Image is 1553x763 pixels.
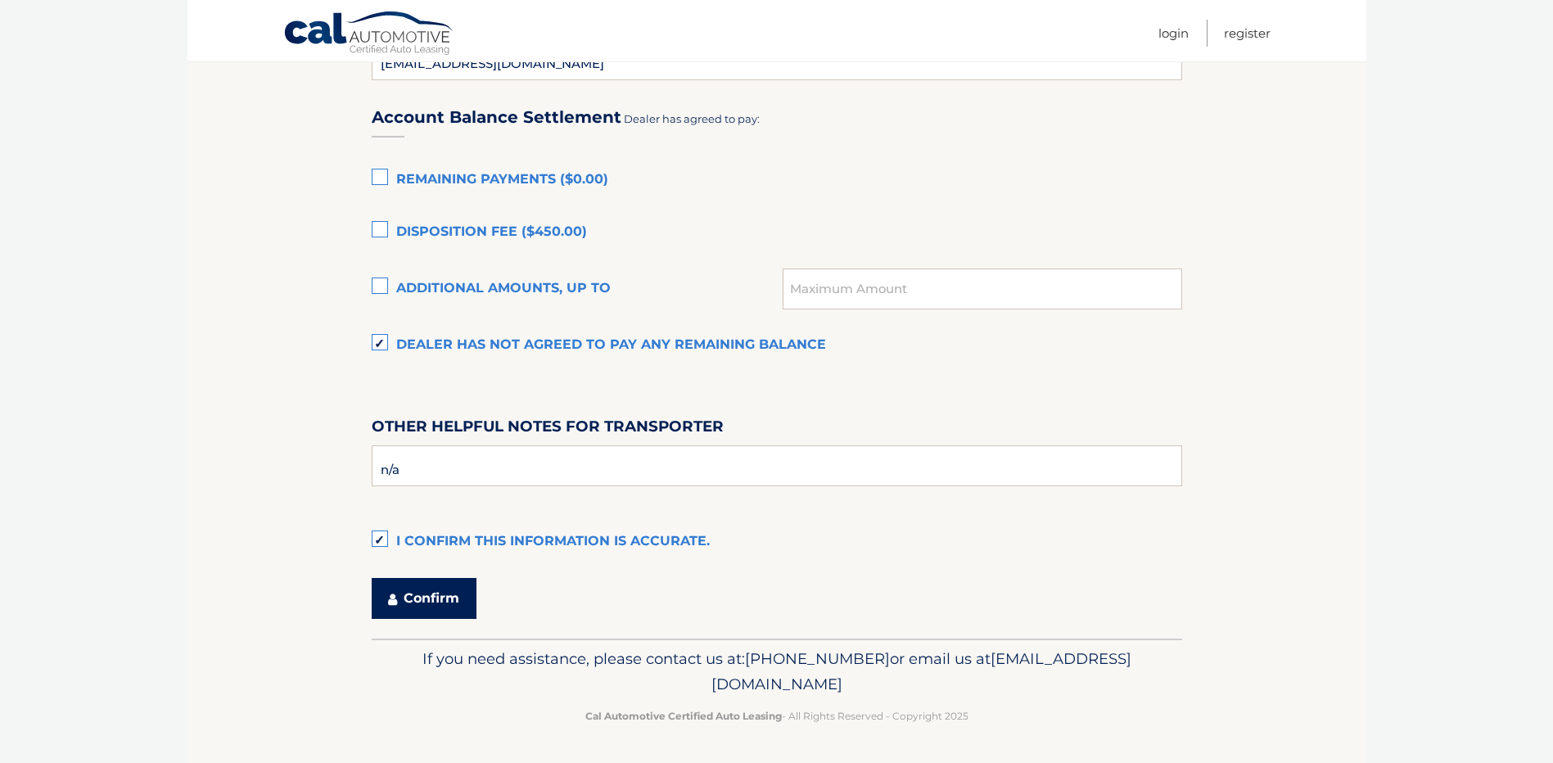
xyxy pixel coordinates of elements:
h3: Account Balance Settlement [372,107,621,128]
label: I confirm this information is accurate. [372,526,1182,558]
span: [PHONE_NUMBER] [745,649,890,668]
input: Maximum Amount [783,269,1181,309]
label: Additional amounts, up to [372,273,783,305]
label: Remaining Payments ($0.00) [372,164,1182,196]
span: Dealer has agreed to pay: [624,112,760,125]
p: - All Rights Reserved - Copyright 2025 [382,707,1172,725]
a: Register [1224,20,1271,47]
a: Login [1158,20,1189,47]
a: Cal Automotive [283,11,455,58]
label: Other helpful notes for transporter [372,414,724,445]
label: Dealer has not agreed to pay any remaining balance [372,329,1182,362]
p: If you need assistance, please contact us at: or email us at [382,646,1172,698]
button: Confirm [372,578,476,619]
label: Disposition Fee ($450.00) [372,216,1182,249]
strong: Cal Automotive Certified Auto Leasing [585,710,782,722]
